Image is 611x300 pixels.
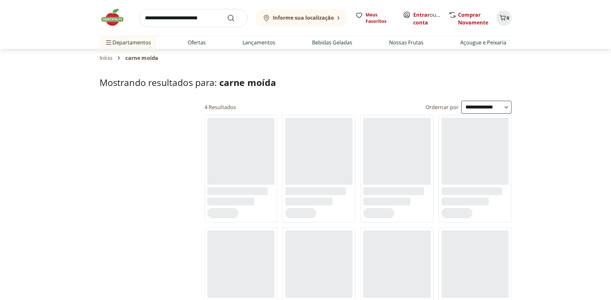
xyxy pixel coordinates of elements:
a: Nossas Frutas [389,39,424,46]
label: Ordernar por [425,104,459,111]
span: carne moída [125,55,158,61]
a: Entrar [413,11,430,18]
b: Informe sua localização [273,14,334,21]
a: Açougue e Peixaria [460,39,506,46]
span: Departamentos [105,35,151,50]
span: Meus Favoritos [366,12,395,24]
a: Criar conta [413,11,449,26]
a: Início [100,55,113,61]
h2: 4 Resultados [205,104,236,111]
a: Meus Favoritos [355,12,395,24]
button: Carrinho [496,10,512,26]
span: carne moída [219,76,276,89]
a: Lançamentos [243,39,275,46]
span: ou [413,11,442,26]
input: search [139,9,248,27]
button: Informe sua localização [255,9,348,27]
button: Menu [105,35,112,50]
button: Submit Search [227,14,243,22]
a: Ofertas [188,39,206,46]
a: Bebidas Geladas [312,39,352,46]
h1: Mostrando resultados para: [100,77,512,88]
span: 0 [507,15,509,21]
a: Comprar Novamente [458,11,488,26]
img: Hortifruti [100,8,132,27]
